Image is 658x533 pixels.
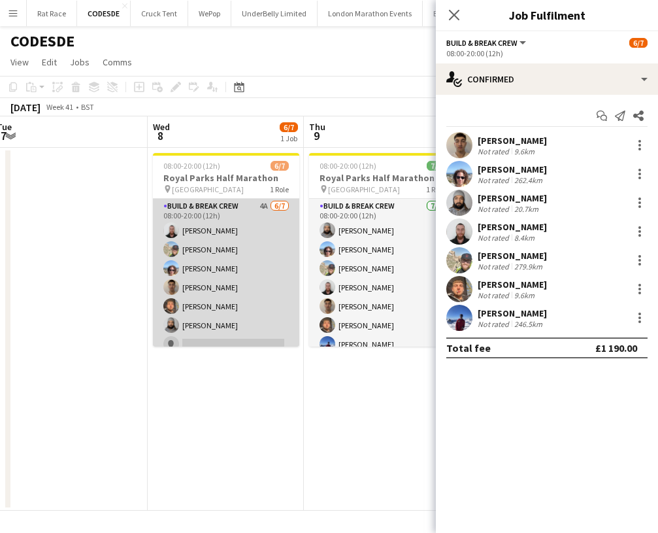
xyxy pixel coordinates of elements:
[512,204,541,214] div: 20.7km
[478,290,512,300] div: Not rated
[37,54,62,71] a: Edit
[320,161,376,171] span: 08:00-20:00 (12h)
[478,221,547,233] div: [PERSON_NAME]
[153,172,299,184] h3: Royal Parks Half Marathon
[478,135,547,146] div: [PERSON_NAME]
[512,262,545,271] div: 279.9km
[446,341,491,354] div: Total fee
[10,101,41,114] div: [DATE]
[478,262,512,271] div: Not rated
[478,192,547,204] div: [PERSON_NAME]
[131,1,188,26] button: Cruck Tent
[309,153,455,347] app-job-card: 08:00-20:00 (12h)7/7Royal Parks Half Marathon [GEOGRAPHIC_DATA]1 RoleBuild & Break Crew7/708:00-2...
[280,133,297,143] div: 1 Job
[426,184,445,194] span: 1 Role
[478,307,547,319] div: [PERSON_NAME]
[153,121,170,133] span: Wed
[5,54,34,71] a: View
[65,54,95,71] a: Jobs
[307,128,325,143] span: 9
[436,7,658,24] h3: Job Fulfilment
[309,121,325,133] span: Thu
[309,199,455,357] app-card-role: Build & Break Crew7/708:00-20:00 (12h)[PERSON_NAME][PERSON_NAME][PERSON_NAME][PERSON_NAME][PERSON...
[270,184,289,194] span: 1 Role
[427,161,445,171] span: 7/7
[153,153,299,347] app-job-card: 08:00-20:00 (12h)6/7Royal Parks Half Marathon [GEOGRAPHIC_DATA]1 RoleBuild & Break Crew4A6/708:00...
[512,290,537,300] div: 9.6km
[478,175,512,185] div: Not rated
[436,63,658,95] div: Confirmed
[512,319,545,329] div: 246.5km
[595,341,637,354] div: £1 190.00
[512,233,537,243] div: 8.4km
[318,1,423,26] button: London Marathon Events
[10,56,29,68] span: View
[188,1,231,26] button: WePop
[271,161,289,171] span: 6/7
[151,128,170,143] span: 8
[512,175,545,185] div: 262.4km
[478,163,547,175] div: [PERSON_NAME]
[280,122,298,132] span: 6/7
[42,56,57,68] span: Edit
[81,102,94,112] div: BST
[43,102,76,112] span: Week 41
[629,38,648,48] span: 6/7
[153,199,299,357] app-card-role: Build & Break Crew4A6/708:00-20:00 (12h)[PERSON_NAME][PERSON_NAME][PERSON_NAME][PERSON_NAME][PERS...
[478,233,512,243] div: Not rated
[478,250,547,262] div: [PERSON_NAME]
[231,1,318,26] button: UnderBelly Limited
[10,31,74,51] h1: CODESDE
[70,56,90,68] span: Jobs
[446,38,528,48] button: Build & Break Crew
[77,1,131,26] button: CODESDE
[478,146,512,156] div: Not rated
[97,54,137,71] a: Comms
[478,279,547,290] div: [PERSON_NAME]
[103,56,132,68] span: Comms
[478,204,512,214] div: Not rated
[446,38,518,48] span: Build & Break Crew
[309,172,455,184] h3: Royal Parks Half Marathon
[328,184,400,194] span: [GEOGRAPHIC_DATA]
[446,48,648,58] div: 08:00-20:00 (12h)
[512,146,537,156] div: 9.6km
[172,184,244,194] span: [GEOGRAPHIC_DATA]
[478,319,512,329] div: Not rated
[423,1,495,26] button: Evolve Creative
[27,1,77,26] button: Rat Race
[163,161,220,171] span: 08:00-20:00 (12h)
